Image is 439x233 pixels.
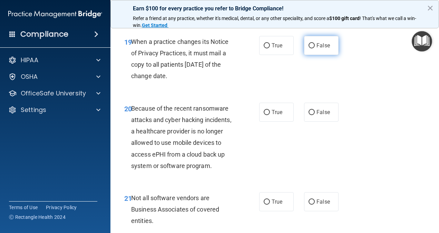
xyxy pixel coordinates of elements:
[9,214,66,221] span: Ⓒ Rectangle Health 2024
[21,89,86,97] p: OfficeSafe University
[8,56,100,64] a: HIPAA
[8,106,100,114] a: Settings
[316,198,330,205] span: False
[272,198,282,205] span: True
[131,38,228,80] span: When a practice changes its Notice of Privacy Practices, it must mail a copy to all patients [DAT...
[8,89,100,97] a: OfficeSafe University
[142,22,168,28] a: Get Started
[264,43,270,48] input: True
[329,16,360,21] strong: $100 gift card
[124,105,132,113] span: 20
[21,106,46,114] p: Settings
[264,199,270,205] input: True
[131,105,232,169] span: Because of the recent ransomware attacks and cyber hacking incidents, a healthcare provider is no...
[8,7,102,21] img: PMB logo
[131,194,219,224] span: Not all software vendors are Business Associates of covered entities.
[133,16,416,28] span: ! That's what we call a win-win.
[309,199,315,205] input: False
[264,110,270,115] input: True
[133,5,417,12] p: Earn $100 for every practice you refer to Bridge Compliance!
[142,22,167,28] strong: Get Started
[316,42,330,49] span: False
[309,110,315,115] input: False
[412,31,432,52] button: Open Resource Center
[272,109,282,115] span: True
[46,204,77,211] a: Privacy Policy
[309,43,315,48] input: False
[20,29,68,39] h4: Compliance
[133,16,329,21] span: Refer a friend at any practice, whether it's medical, dental, or any other speciality, and score a
[272,42,282,49] span: True
[21,56,38,64] p: HIPAA
[9,204,38,211] a: Terms of Use
[124,194,132,203] span: 21
[8,73,100,81] a: OSHA
[21,73,38,81] p: OSHA
[124,38,132,46] span: 19
[427,2,433,13] button: Close
[316,109,330,115] span: False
